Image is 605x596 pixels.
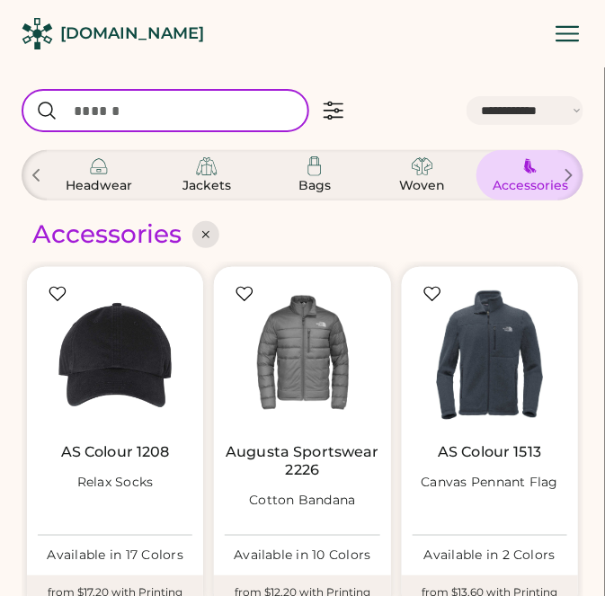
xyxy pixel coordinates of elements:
[32,218,182,251] div: Accessories
[88,156,110,177] img: Headwear Icon
[166,177,247,195] div: Jackets
[77,474,154,492] div: Relax Socks
[225,278,379,432] img: Augusta Sportswear 2226 Cotton Bandana
[196,156,218,177] img: Jackets Icon
[274,177,355,195] div: Bags
[438,443,541,461] a: AS Colour 1513
[249,492,356,510] div: Cotton Bandana
[412,156,433,177] img: Woven Icon
[520,156,541,177] img: Accessories Icon
[225,443,379,479] a: Augusta Sportswear 2226
[38,547,192,565] div: Available in 17 Colors
[413,278,567,432] img: AS Colour 1513 Canvas Pennant Flag
[421,474,558,492] div: Canvas Pennant Flag
[225,547,379,565] div: Available in 10 Colors
[61,443,170,461] a: AS Colour 1208
[413,547,567,565] div: Available in 2 Colors
[304,156,325,177] img: Bags Icon
[382,177,463,195] div: Woven
[490,177,571,195] div: Accessories
[58,177,139,195] div: Headwear
[22,18,53,49] img: Rendered Logo - Screens
[38,278,192,432] img: AS Colour 1208 Relax Socks
[60,22,204,45] div: [DOMAIN_NAME]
